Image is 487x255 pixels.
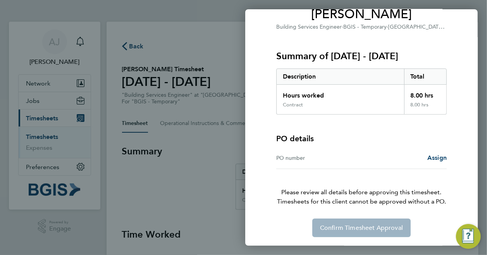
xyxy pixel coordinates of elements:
h3: Summary of [DATE] - [DATE] [276,50,447,62]
p: Please review all details before approving this timesheet. [267,169,456,206]
span: Building Services Engineer [276,24,342,30]
span: · [387,24,388,30]
div: Contract [283,102,303,108]
span: [PERSON_NAME] [276,7,447,22]
div: Summary of 16 - 22 Aug 2025 [276,68,447,115]
span: Timesheets for this client cannot be approved without a PO. [267,197,456,206]
div: 8.00 hrs [404,102,447,114]
span: Assign [427,154,447,161]
div: PO number [276,153,361,163]
button: Engage Resource Center [456,224,481,249]
div: Description [277,69,404,84]
h4: PO details [276,133,314,144]
div: Total [404,69,447,84]
div: 8.00 hrs [404,85,447,102]
a: Assign [427,153,447,163]
span: · [342,24,343,30]
span: BGIS - Temporary [343,24,387,30]
div: Hours worked [277,85,404,102]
